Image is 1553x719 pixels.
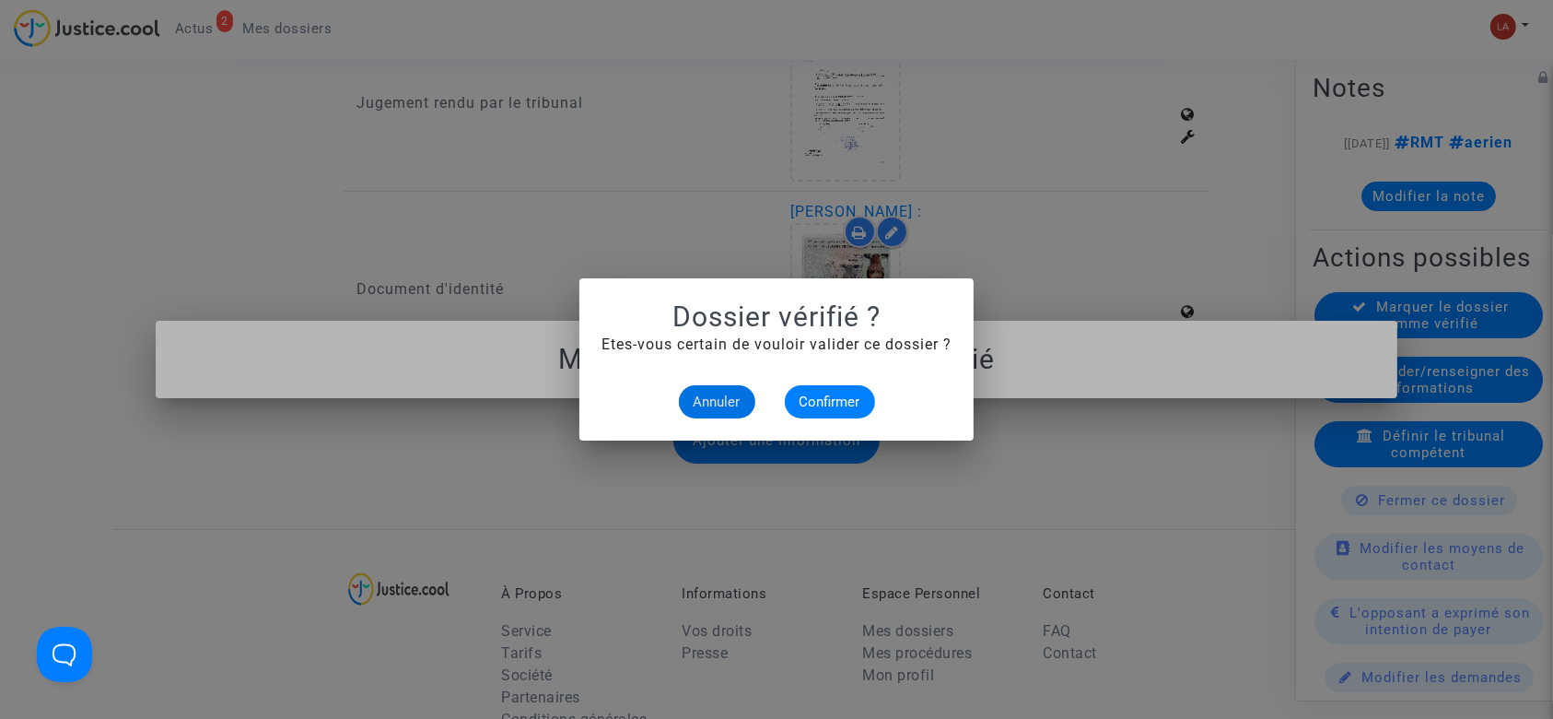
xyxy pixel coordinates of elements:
[800,394,860,410] span: Confirmer
[601,301,952,334] h1: Dossier vérifié ?
[601,336,952,353] span: Etes-vous certain de vouloir valider ce dossier ?
[694,394,741,410] span: Annuler
[785,385,875,418] button: Confirmer
[679,385,755,418] button: Annuler
[37,627,92,682] iframe: Help Scout Beacon - Open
